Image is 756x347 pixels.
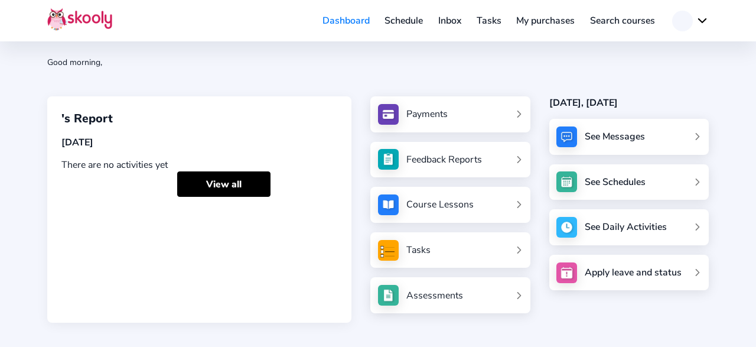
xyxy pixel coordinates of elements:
a: See Schedules [549,164,709,200]
div: See Schedules [585,176,646,189]
img: apply_leave.jpg [556,262,577,283]
div: See Messages [585,130,645,143]
button: chevron down outline [672,11,709,31]
div: Good morning, [47,57,709,68]
a: Inbox [431,11,469,30]
div: There are no activities yet [61,158,337,171]
a: Dashboard [315,11,377,30]
a: Tasks [469,11,509,30]
div: Payments [406,108,448,121]
a: Payments [378,104,523,125]
img: courses.jpg [378,194,399,215]
a: Apply leave and status [549,255,709,291]
a: Schedule [377,11,431,30]
a: Feedback Reports [378,149,523,170]
a: Course Lessons [378,194,523,215]
a: Assessments [378,285,523,306]
div: [DATE], [DATE] [549,96,709,109]
img: assessments.jpg [378,285,399,306]
div: Feedback Reports [406,153,482,166]
div: [DATE] [61,136,337,149]
div: Course Lessons [406,198,474,211]
a: See Daily Activities [549,209,709,245]
div: Apply leave and status [585,266,682,279]
div: Assessments [406,289,463,302]
a: Search courses [582,11,663,30]
img: payments.jpg [378,104,399,125]
div: Tasks [406,244,431,257]
img: activity.jpg [556,217,577,238]
a: My purchases [509,11,582,30]
img: schedule.jpg [556,171,577,192]
a: Tasks [378,240,523,261]
div: See Daily Activities [585,220,667,234]
a: View all [177,171,271,197]
img: tasksForMpWeb.png [378,240,399,261]
img: Skooly [47,8,112,31]
img: messages.jpg [556,127,577,147]
img: see_atten.jpg [378,149,399,170]
span: 's Report [61,111,113,127]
